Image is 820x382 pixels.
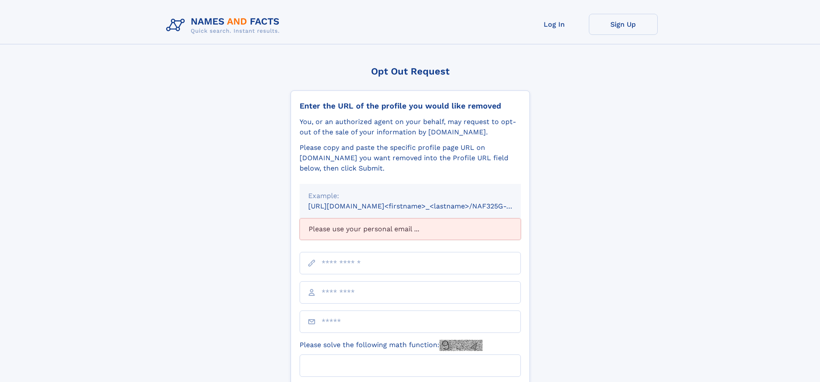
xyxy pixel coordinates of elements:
a: Log In [520,14,589,35]
img: Logo Names and Facts [163,14,287,37]
div: Opt Out Request [291,66,530,77]
a: Sign Up [589,14,658,35]
div: Please use your personal email ... [300,218,521,240]
div: Example: [308,191,512,201]
label: Please solve the following math function: [300,340,483,351]
div: You, or an authorized agent on your behalf, may request to opt-out of the sale of your informatio... [300,117,521,137]
div: Please copy and paste the specific profile page URL on [DOMAIN_NAME] you want removed into the Pr... [300,143,521,174]
small: [URL][DOMAIN_NAME]<firstname>_<lastname>/NAF325G-xxxxxxxx [308,202,537,210]
div: Enter the URL of the profile you would like removed [300,101,521,111]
